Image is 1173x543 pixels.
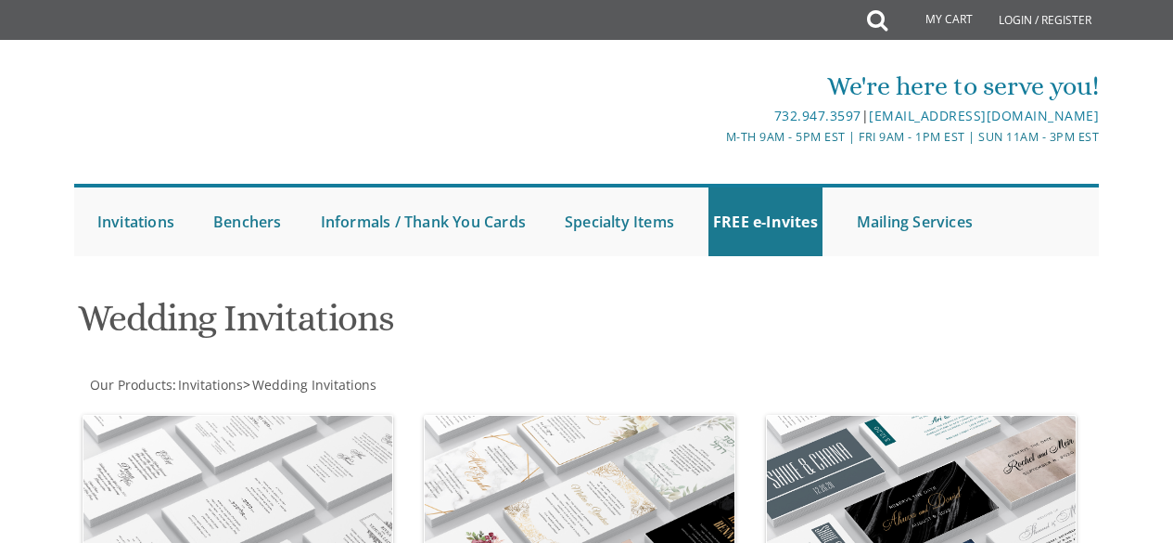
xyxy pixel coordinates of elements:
a: 732.947.3597 [774,107,861,124]
a: [EMAIL_ADDRESS][DOMAIN_NAME] [869,107,1099,124]
a: Invitations [176,376,243,394]
span: Invitations [178,376,243,394]
a: Informals / Thank You Cards [316,187,530,256]
span: > [243,376,376,394]
a: Mailing Services [852,187,977,256]
a: Invitations [93,187,179,256]
div: : [74,376,587,394]
a: Benchers [209,187,287,256]
h1: Wedding Invitations [78,298,747,353]
span: Wedding Invitations [252,376,376,394]
div: | [416,105,1099,127]
a: Our Products [88,376,172,394]
a: FREE e-Invites [708,187,822,256]
a: My Cart [886,2,986,39]
div: We're here to serve you! [416,68,1099,105]
div: M-Th 9am - 5pm EST | Fri 9am - 1pm EST | Sun 11am - 3pm EST [416,127,1099,147]
a: Wedding Invitations [250,376,376,394]
a: Specialty Items [560,187,679,256]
